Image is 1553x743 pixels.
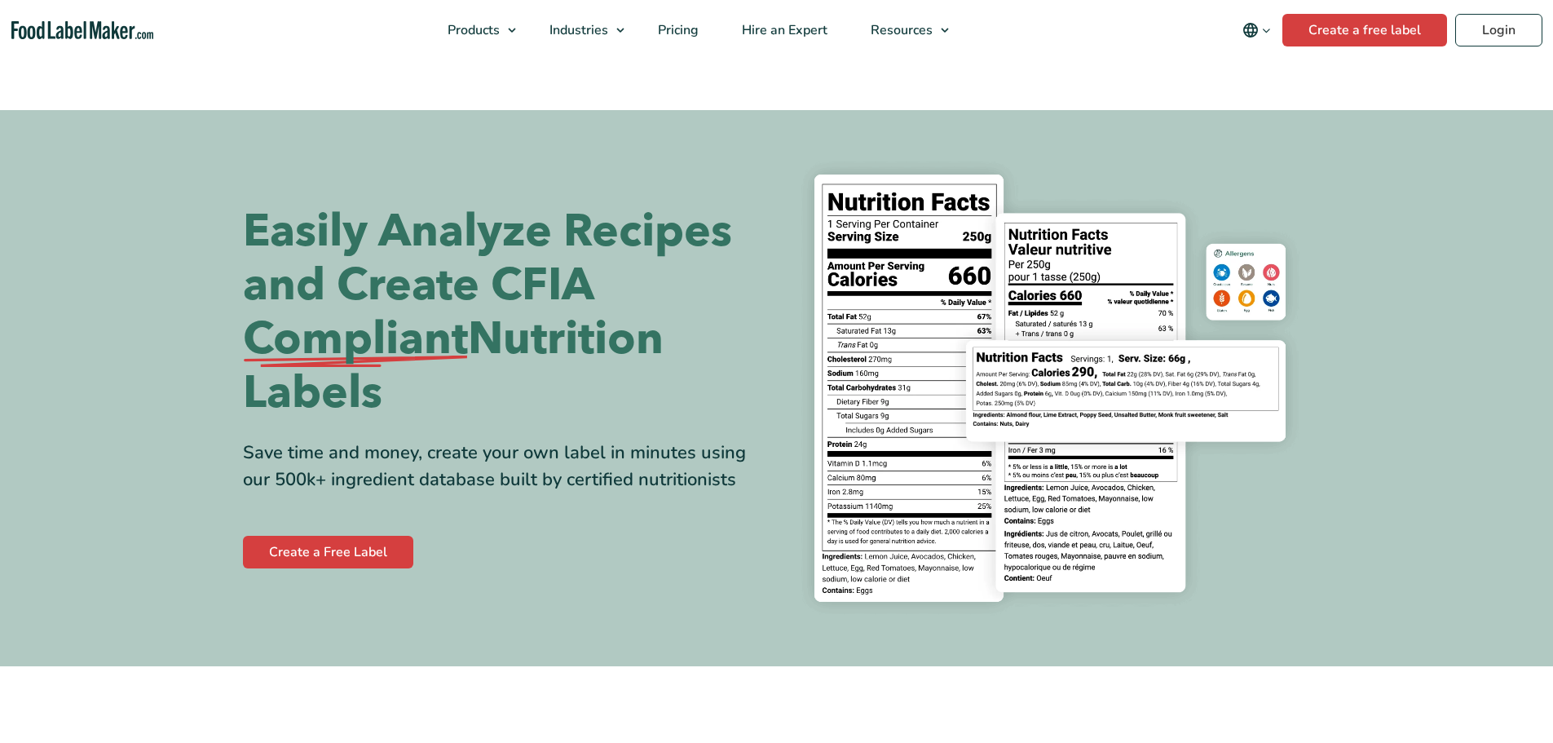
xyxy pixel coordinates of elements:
span: Products [443,21,501,39]
a: Create a Free Label [243,536,413,568]
a: Create a free label [1282,14,1447,46]
span: Resources [866,21,934,39]
a: Login [1455,14,1542,46]
span: Compliant [243,312,468,366]
a: Food Label Maker homepage [11,21,154,40]
span: Industries [545,21,610,39]
div: Save time and money, create your own label in minutes using our 500k+ ingredient database built b... [243,440,765,493]
button: Change language [1231,14,1282,46]
span: Pricing [653,21,700,39]
h1: Easily Analyze Recipes and Create CFIA Nutrition Labels [243,205,765,420]
span: Hire an Expert [737,21,829,39]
